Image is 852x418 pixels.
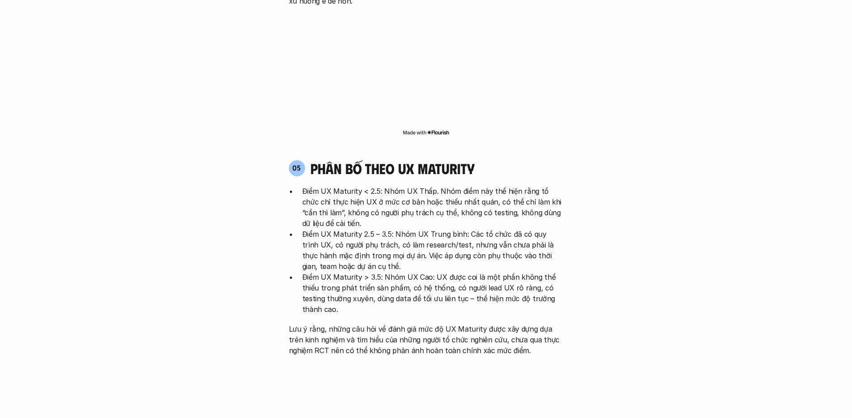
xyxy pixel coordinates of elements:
[281,11,572,127] iframe: Interactive or visual content
[302,186,564,229] p: Điểm UX Maturity < 2.5: Nhóm UX Thấp. Nhóm điểm này thể hiện rằng tổ chức chỉ thực hiện UX ở mức ...
[302,229,564,272] p: Điểm UX Maturity 2.5 – 3.5: Nhóm UX Trung bình: Các tổ chức đã có quy trình UX, có người phụ trác...
[310,160,475,177] h4: phân bố theo ux maturity
[292,164,301,171] p: 05
[302,272,564,315] p: Điểm UX Maturity > 3.5: Nhóm UX Cao: UX được coi là một phần không thể thiếu trong phát triển sản...
[289,324,564,356] p: Lưu ý rằng, những câu hỏi về đánh giá mức độ UX Maturity được xây dựng dựa trên kinh nghiệm và tì...
[403,129,449,136] img: Made with Flourish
